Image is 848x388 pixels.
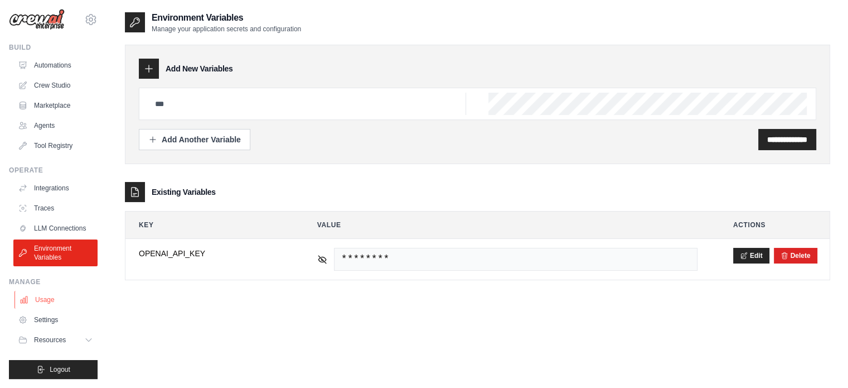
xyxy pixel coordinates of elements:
[13,199,98,217] a: Traces
[13,117,98,135] a: Agents
[9,9,65,30] img: Logo
[148,134,241,145] div: Add Another Variable
[13,137,98,155] a: Tool Registry
[152,186,216,198] h3: Existing Variables
[13,311,98,329] a: Settings
[13,179,98,197] a: Integrations
[9,43,98,52] div: Build
[14,291,99,309] a: Usage
[9,277,98,286] div: Manage
[720,212,830,238] th: Actions
[152,25,301,33] p: Manage your application secrets and configuration
[733,248,769,264] button: Edit
[13,219,98,237] a: LLM Connections
[9,360,98,379] button: Logout
[13,331,98,349] button: Resources
[13,97,98,114] a: Marketplace
[13,56,98,74] a: Automations
[304,212,711,238] th: Value
[50,365,70,374] span: Logout
[9,166,98,175] div: Operate
[139,129,250,150] button: Add Another Variable
[13,239,98,266] a: Environment Variables
[13,76,98,94] a: Crew Studio
[781,251,811,260] button: Delete
[152,11,301,25] h2: Environment Variables
[34,336,66,344] span: Resources
[166,63,233,74] h3: Add New Variables
[139,248,282,259] span: OPENAI_API_KEY
[125,212,295,238] th: Key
